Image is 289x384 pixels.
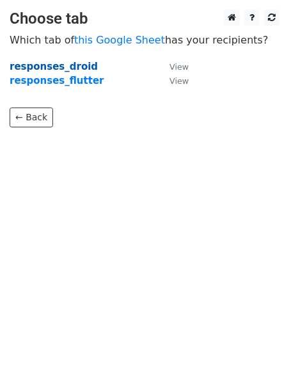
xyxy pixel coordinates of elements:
h3: Choose tab [10,10,279,28]
p: Which tab of has your recipients? [10,33,279,47]
small: View [169,62,189,72]
a: View [157,75,189,86]
a: responses_flutter [10,75,104,86]
iframe: Chat Widget [225,323,289,384]
small: View [169,76,189,86]
a: ← Back [10,108,53,127]
a: responses_droid [10,61,98,72]
a: View [157,61,189,72]
a: this Google Sheet [74,34,165,46]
